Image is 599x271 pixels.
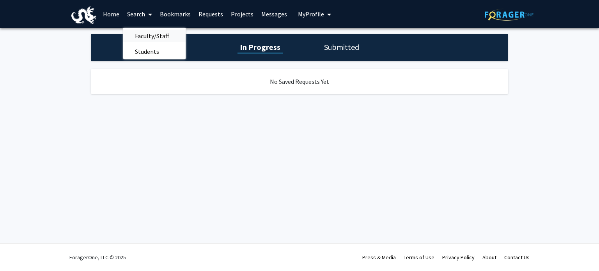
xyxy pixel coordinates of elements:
a: Press & Media [362,254,396,261]
h1: Submitted [322,42,362,53]
img: Drexel University Logo [71,6,96,24]
iframe: Chat [6,236,33,265]
span: Students [123,44,171,59]
a: Faculty/Staff [123,30,186,42]
a: Projects [227,0,257,28]
span: Faculty/Staff [123,28,181,44]
span: My Profile [298,10,324,18]
img: ForagerOne Logo [485,9,533,21]
a: About [482,254,496,261]
div: ForagerOne, LLC © 2025 [69,244,126,271]
a: Home [99,0,123,28]
h1: In Progress [237,42,283,53]
a: Contact Us [504,254,530,261]
a: Students [123,46,186,57]
a: Privacy Policy [442,254,475,261]
a: Requests [195,0,227,28]
a: Bookmarks [156,0,195,28]
a: Search [123,0,156,28]
a: Terms of Use [404,254,434,261]
div: No Saved Requests Yet [91,69,508,94]
a: Messages [257,0,291,28]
